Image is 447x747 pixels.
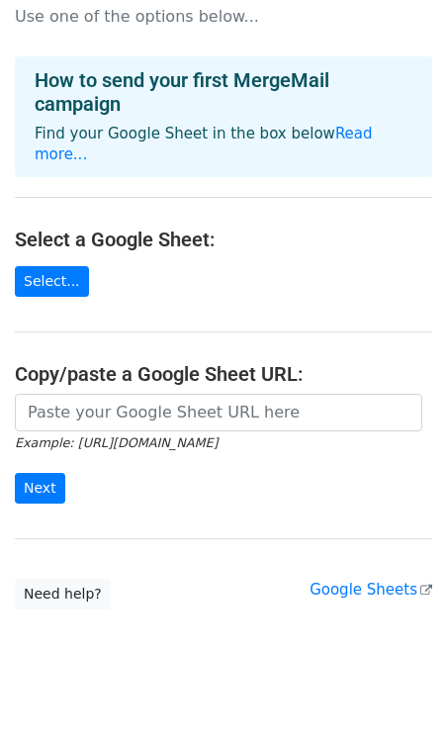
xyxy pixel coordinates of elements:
[348,652,447,747] iframe: Chat Widget
[35,125,373,163] a: Read more...
[15,473,65,504] input: Next
[15,394,422,431] input: Paste your Google Sheet URL here
[15,266,89,297] a: Select...
[310,581,432,599] a: Google Sheets
[35,124,412,165] p: Find your Google Sheet in the box below
[35,68,412,116] h4: How to send your first MergeMail campaign
[15,579,111,609] a: Need help?
[15,435,218,450] small: Example: [URL][DOMAIN_NAME]
[15,228,432,251] h4: Select a Google Sheet:
[15,6,432,27] p: Use one of the options below...
[15,362,432,386] h4: Copy/paste a Google Sheet URL:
